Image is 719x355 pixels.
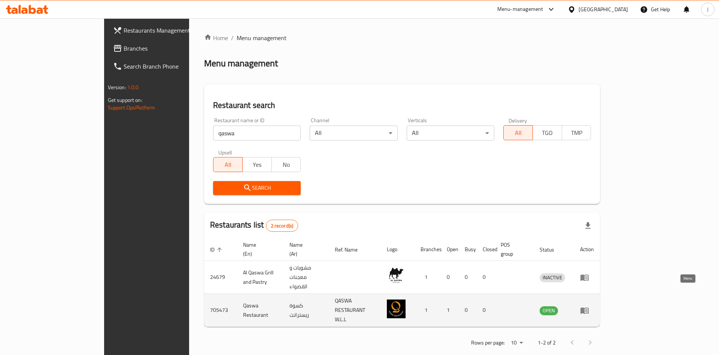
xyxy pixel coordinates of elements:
[565,127,588,138] span: TMP
[579,5,628,13] div: [GEOGRAPHIC_DATA]
[540,245,564,254] span: Status
[501,240,525,258] span: POS group
[707,5,709,13] span: J
[540,306,558,315] span: OPEN
[459,238,477,261] th: Busy
[213,181,301,195] button: Search
[415,238,441,261] th: Branches
[289,240,320,258] span: Name (Ar)
[441,261,459,294] td: 0
[536,127,559,138] span: TGO
[213,100,591,111] h2: Restaurant search
[242,157,272,172] button: Yes
[540,273,565,282] span: INACTIVE
[415,294,441,327] td: 1
[108,82,126,92] span: Version:
[124,26,218,35] span: Restaurants Management
[387,267,406,285] img: Al Qaswa Grill and Pastry
[503,125,533,140] button: All
[124,62,218,71] span: Search Branch Phone
[107,57,224,75] a: Search Branch Phone
[533,125,562,140] button: TGO
[127,82,139,92] span: 1.0.0
[441,238,459,261] th: Open
[283,261,329,294] td: مشويات و معجنات القصواء
[477,261,495,294] td: 0
[231,33,234,42] li: /
[538,338,556,348] p: 1-2 of 2
[441,294,459,327] td: 1
[381,238,415,261] th: Logo
[271,157,301,172] button: No
[216,159,240,170] span: All
[579,217,597,235] div: Export file
[310,126,397,141] div: All
[243,240,274,258] span: Name (En)
[509,118,527,123] label: Delivery
[407,126,494,141] div: All
[574,238,600,261] th: Action
[387,300,406,318] img: Qaswa Restaurant
[580,273,594,282] div: Menu
[508,337,526,349] div: Rows per page:
[237,294,283,327] td: Qaswa Restaurant
[108,95,142,105] span: Get support on:
[210,219,298,232] h2: Restaurants list
[237,261,283,294] td: Al Qaswa Grill and Pastry
[204,33,600,42] nav: breadcrumb
[497,5,543,14] div: Menu-management
[213,126,301,141] input: Search for restaurant name or ID..
[275,159,298,170] span: No
[459,294,477,327] td: 0
[219,183,295,193] span: Search
[415,261,441,294] td: 1
[108,103,155,112] a: Support.OpsPlatform
[210,245,224,254] span: ID
[507,127,530,138] span: All
[335,245,367,254] span: Ref. Name
[329,294,380,327] td: QASWA RESTAURANT W.L.L
[107,39,224,57] a: Branches
[459,261,477,294] td: 0
[471,338,505,348] p: Rows per page:
[204,57,278,69] h2: Menu management
[218,150,232,155] label: Upsell
[107,21,224,39] a: Restaurants Management
[246,159,269,170] span: Yes
[237,33,286,42] span: Menu management
[213,157,243,172] button: All
[283,294,329,327] td: كسوة ريسترانت
[477,294,495,327] td: 0
[124,44,218,53] span: Branches
[204,238,600,327] table: enhanced table
[266,222,298,229] span: 2 record(s)
[477,238,495,261] th: Closed
[562,125,591,140] button: TMP
[266,220,298,232] div: Total records count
